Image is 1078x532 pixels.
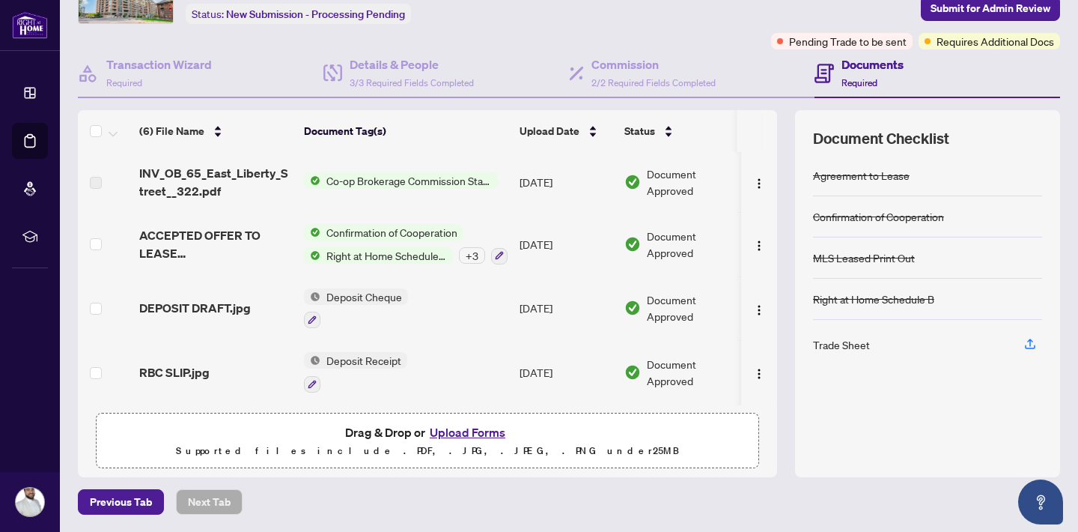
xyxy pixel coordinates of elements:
span: Drag & Drop or [345,423,510,442]
th: Status [618,110,746,152]
span: Confirmation of Cooperation [320,224,463,241]
span: Co-op Brokerage Commission Statement [320,172,498,189]
img: Document Status [624,174,641,190]
button: Next Tab [176,489,243,515]
img: Status Icon [304,247,320,264]
div: Agreement to Lease [813,167,910,184]
span: Deposit Cheque [320,288,408,305]
span: Document Approved [647,291,740,324]
span: (6) File Name [139,123,204,139]
th: Upload Date [514,110,618,152]
button: Status IconCo-op Brokerage Commission Statement [304,172,498,189]
div: Right at Home Schedule B [813,291,934,307]
span: INV_OB_65_East_Liberty_Street__322.pdf [139,164,292,200]
td: [DATE] [514,212,618,276]
p: Supported files include .PDF, .JPG, .JPEG, .PNG under 25 MB [106,442,749,460]
button: Previous Tab [78,489,164,515]
span: 3/3 Required Fields Completed [350,77,474,88]
button: Logo [747,360,771,384]
span: Document Approved [647,356,740,389]
span: Right at Home Schedule B [320,247,453,264]
img: Document Status [624,236,641,253]
button: Status IconConfirmation of CooperationStatus IconRight at Home Schedule B+3 [304,224,508,265]
span: Pending Trade to be sent [789,33,907,49]
h4: Transaction Wizard [106,55,212,73]
span: Requires Additional Docs [937,33,1054,49]
button: Logo [747,232,771,256]
img: Logo [753,368,765,380]
span: Document Checklist [813,128,949,149]
span: Deposit Receipt [320,352,407,369]
span: 2/2 Required Fields Completed [591,77,716,88]
td: [DATE] [514,340,618,405]
span: Upload Date [520,123,579,139]
button: Logo [747,296,771,320]
td: [DATE] [514,276,618,341]
span: Status [624,123,655,139]
img: Document Status [624,300,641,316]
button: Open asap [1018,480,1063,525]
button: Status IconDeposit Cheque [304,288,408,329]
span: Required [841,77,877,88]
span: New Submission - Processing Pending [226,7,405,21]
img: Status Icon [304,172,320,189]
th: (6) File Name [133,110,298,152]
button: Upload Forms [425,423,510,442]
div: Status: [186,4,411,24]
div: Trade Sheet [813,336,870,353]
th: Document Tag(s) [298,110,514,152]
span: Document Approved [647,166,740,199]
img: Profile Icon [16,488,44,516]
img: Logo [753,240,765,252]
td: [DATE] [514,152,618,212]
div: + 3 [459,247,485,264]
h4: Documents [841,55,904,73]
span: Document Approved [647,228,740,261]
h4: Commission [591,55,716,73]
span: RBC SLIP.jpg [139,363,210,381]
img: Logo [753,304,765,316]
div: Confirmation of Cooperation [813,208,944,225]
img: Status Icon [304,224,320,241]
img: Logo [753,178,765,190]
span: Required [106,77,142,88]
span: Previous Tab [90,490,152,514]
img: Status Icon [304,352,320,369]
span: Drag & Drop orUpload FormsSupported files include .PDF, .JPG, .JPEG, .PNG under25MB [97,414,758,469]
h4: Details & People [350,55,474,73]
button: Logo [747,170,771,194]
img: Document Status [624,364,641,381]
span: ACCEPTED OFFER TO LEASE [STREET_ADDRESS]pdf [139,226,292,262]
span: DEPOSIT DRAFT.jpg [139,299,251,317]
button: Status IconDeposit Receipt [304,352,407,393]
img: Status Icon [304,288,320,305]
div: MLS Leased Print Out [813,250,915,266]
img: logo [12,11,48,39]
